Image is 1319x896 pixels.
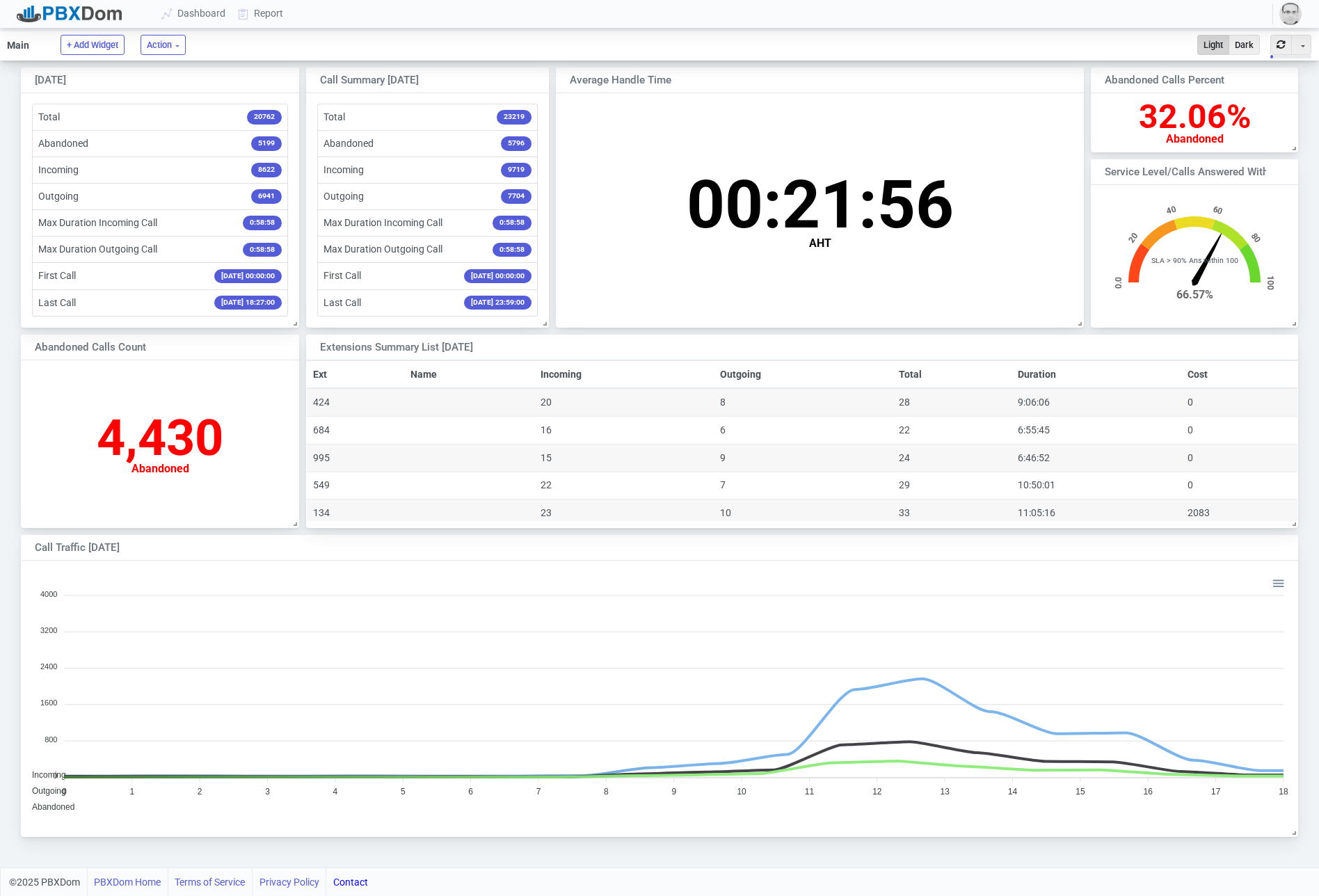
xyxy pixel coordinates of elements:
[714,417,893,445] td: 6
[1212,204,1224,216] text: 60
[307,417,404,445] td: 684
[1279,787,1288,797] tspan: 18
[97,463,223,474] div: Abandoned
[1114,276,1124,288] text: 0.0
[497,110,531,125] span: 23219
[534,472,714,499] td: 22
[40,589,57,598] tspan: 4000
[175,868,245,896] a: Terms of Service
[1092,255,1297,266] span: SLA > 90% Ans within 100
[805,787,815,797] tspan: 11
[32,769,66,779] span: Incoming
[534,444,714,472] td: 15
[687,166,954,243] span: 00:21:56
[141,35,186,55] button: Action
[32,802,74,812] span: Abandoned
[1139,134,1251,145] div: Abandoned
[251,136,282,151] span: 5199
[243,216,282,230] span: 0:58:58
[317,130,538,157] li: Abandoned
[307,472,404,499] td: 549
[714,499,893,527] td: 10
[714,472,893,499] td: 7
[32,786,66,796] span: Outgoing
[307,388,404,416] td: 424
[32,236,288,263] li: Max Duration Outgoing Call
[1012,499,1181,527] td: 11:05:16
[737,787,746,797] tspan: 10
[501,189,531,204] span: 7704
[251,189,282,204] span: 6941
[714,360,893,388] th: Outgoing
[893,444,1012,472] td: 24
[40,626,57,634] tspan: 3200
[1249,231,1263,245] text: 80
[893,360,1012,388] th: Total
[404,360,534,388] th: Name
[9,868,368,896] div: ©2025 PBXDom
[1012,360,1181,388] th: Duration
[1076,787,1085,797] tspan: 15
[1012,417,1181,445] td: 6:55:45
[265,787,270,797] tspan: 3
[1279,3,1302,25] img: 59815a3c8890a36c254578057cc7be37
[464,269,531,284] span: [DATE] 00:00:00
[1265,275,1275,289] text: 100
[893,472,1012,499] td: 29
[534,360,714,388] th: Incoming
[232,1,290,26] a: Report
[714,388,893,416] td: 8
[94,868,161,896] a: PBXDom Home
[1272,575,1284,587] div: Menu
[1181,360,1297,388] th: Cost
[32,262,288,289] li: First Call
[62,787,67,797] tspan: 0
[872,787,882,797] tspan: 12
[61,35,125,55] button: + Add Widget
[468,787,473,797] tspan: 6
[307,499,404,527] td: 134
[687,238,954,249] div: AHT
[130,787,135,797] tspan: 1
[198,787,202,797] tspan: 2
[317,262,538,289] li: First Call
[40,662,57,671] tspan: 2400
[1139,97,1251,136] span: 32.06%
[1211,787,1221,797] tspan: 17
[534,499,714,527] td: 23
[32,209,288,237] li: Max Duration Incoming Call
[493,216,531,230] span: 0:58:58
[1105,72,1266,88] div: Abandoned Calls Percent
[1008,787,1018,797] tspan: 14
[1165,204,1177,216] text: 40
[247,110,282,125] span: 20762
[317,183,538,210] li: Outgoing
[1105,164,1266,180] div: Service Level/Calls Answered within
[243,243,282,257] span: 0:58:58
[317,236,538,263] li: Max Duration Outgoing Call
[1181,472,1297,499] td: 0
[35,540,1159,556] div: Call Traffic [DATE]
[893,388,1012,416] td: 28
[501,163,531,177] span: 9719
[1181,388,1297,416] td: 0
[214,269,282,284] span: [DATE] 00:00:00
[536,787,541,797] tspan: 7
[1181,499,1297,527] td: 2083
[893,499,1012,527] td: 33
[35,72,260,88] div: [DATE]
[1176,288,1213,301] text: 66.57%
[156,1,232,26] a: Dashboard
[401,787,406,797] tspan: 5
[320,339,1188,355] div: Extensions Summary List [DATE]
[1126,231,1140,245] text: 20
[320,72,513,88] div: Call Summary [DATE]
[714,444,893,472] td: 9
[32,183,288,210] li: Outgoing
[534,417,714,445] td: 16
[259,868,319,896] a: Privacy Policy
[32,157,288,184] li: Incoming
[493,243,531,257] span: 0:58:58
[32,130,288,157] li: Abandoned
[32,104,288,131] li: Total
